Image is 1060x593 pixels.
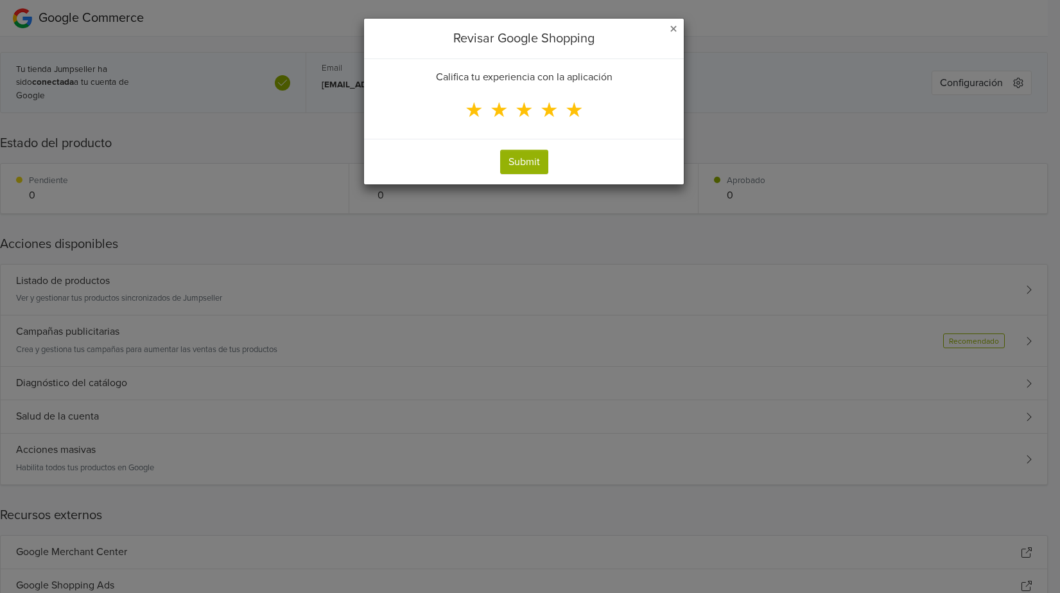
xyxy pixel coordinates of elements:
span: ★ [465,98,483,123]
button: Close [670,22,677,37]
p: Califica tu experiencia con la aplicación [436,69,613,85]
span: ★ [565,98,584,123]
button: Submit [500,150,548,174]
span: ★ [490,98,508,123]
h5: Revisar Google Shopping [453,29,595,48]
span: × [670,20,677,39]
span: ★ [540,98,559,123]
span: ★ [515,98,534,123]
